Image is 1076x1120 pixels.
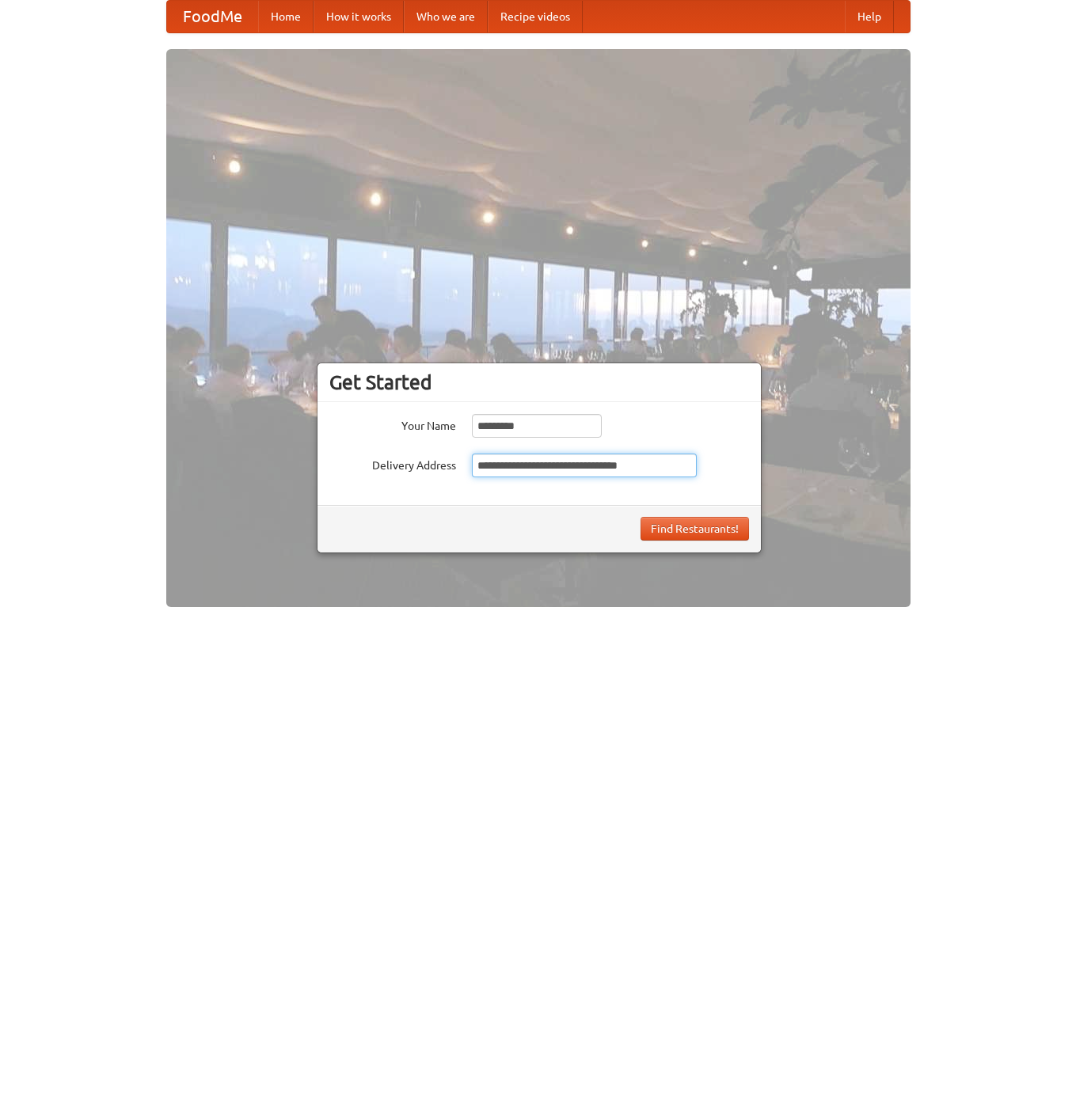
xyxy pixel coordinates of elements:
a: Recipe videos [488,1,583,32]
label: Your Name [329,414,456,434]
button: Find Restaurants! [641,517,749,541]
a: FoodMe [167,1,258,32]
a: Who we are [404,1,488,32]
h3: Get Started [329,370,749,394]
label: Delivery Address [329,454,456,473]
a: Help [845,1,894,32]
a: Home [258,1,314,32]
a: How it works [314,1,404,32]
